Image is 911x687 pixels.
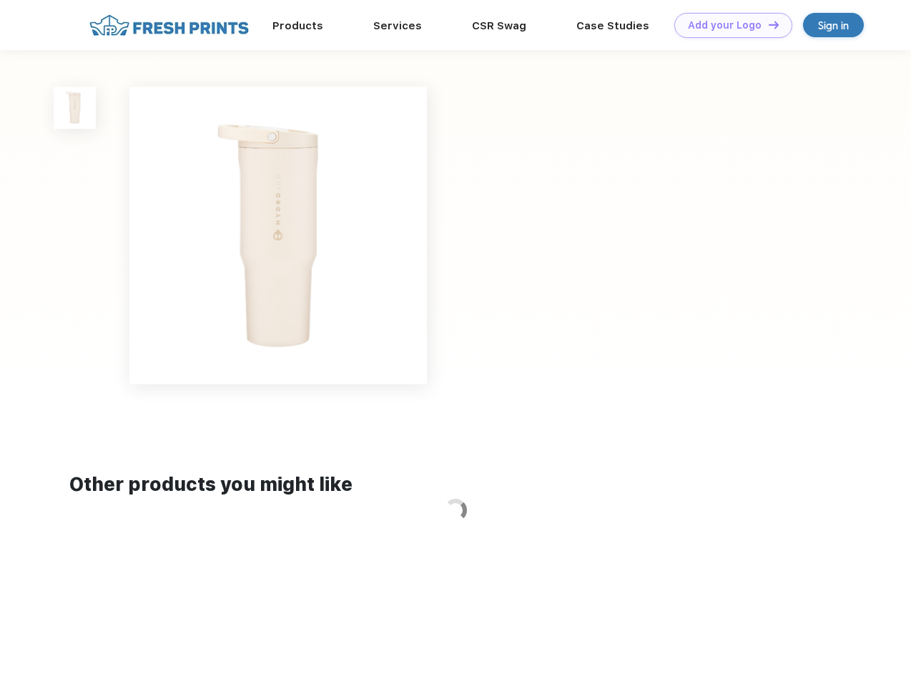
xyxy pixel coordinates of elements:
[803,13,864,37] a: Sign in
[272,19,323,32] a: Products
[69,471,841,499] div: Other products you might like
[129,87,427,384] img: func=resize&h=640
[85,13,253,38] img: fo%20logo%202.webp
[769,21,779,29] img: DT
[818,17,849,34] div: Sign in
[688,19,762,31] div: Add your Logo
[54,87,96,129] img: func=resize&h=100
